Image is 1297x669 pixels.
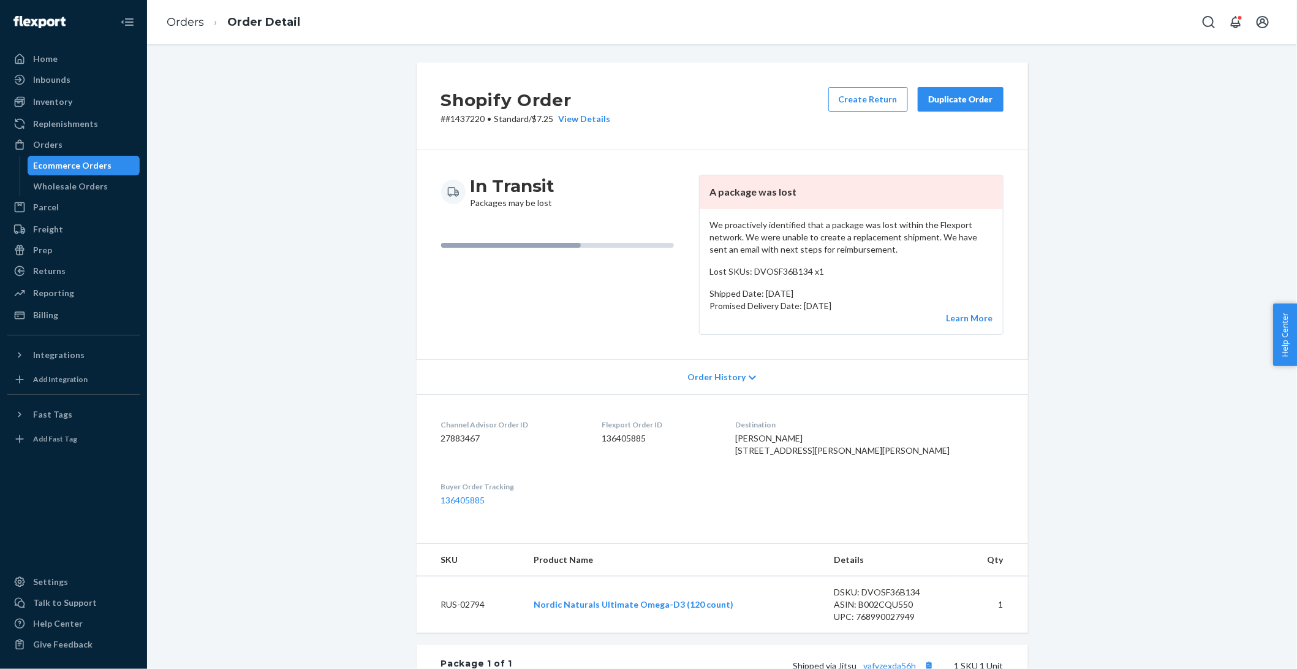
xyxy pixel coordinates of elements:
div: Inventory [33,96,72,108]
a: Talk to Support [7,593,140,613]
h2: Shopify Order [441,87,611,113]
a: Add Fast Tag [7,429,140,449]
div: Settings [33,576,68,588]
div: Give Feedback [33,638,93,651]
a: Orders [167,15,204,29]
a: Inbounds [7,70,140,90]
div: Parcel [33,201,59,213]
a: Ecommerce Orders [28,156,140,175]
button: Open Search Box [1197,10,1221,34]
div: Replenishments [33,118,98,130]
button: Open account menu [1250,10,1275,34]
a: Reporting [7,283,140,303]
div: Add Integration [33,374,88,384]
a: Learn More [947,313,993,323]
td: RUS-02794 [417,576,524,633]
th: Qty [959,544,1027,576]
button: Create Return [828,87,908,112]
div: Add Fast Tag [33,434,77,444]
div: Duplicate Order [928,93,993,105]
div: Wholesale Orders [34,180,108,193]
div: UPC: 768990027949 [834,611,950,623]
button: Open notifications [1223,10,1248,34]
a: Order Detail [227,15,300,29]
td: 1 [959,576,1027,633]
span: Order History [687,371,746,383]
div: Freight [33,223,63,235]
div: Inbounds [33,74,70,86]
span: Standard [494,113,529,124]
a: Billing [7,305,140,325]
a: Prep [7,240,140,260]
a: Settings [7,572,140,592]
a: Inventory [7,92,140,112]
a: Home [7,49,140,69]
th: Details [825,544,959,576]
div: Reporting [33,287,74,299]
p: # #1437220 / $7.25 [441,113,611,125]
a: Returns [7,261,140,281]
ol: breadcrumbs [157,4,310,40]
dt: Channel Advisor Order ID [441,419,582,430]
a: Nordic Naturals Ultimate Omega-D3 (120 count) [534,599,733,610]
p: We proactively identified that a package was lost within the Flexport network. We were unable to ... [709,219,993,256]
div: Returns [33,265,66,277]
div: Talk to Support [33,597,97,609]
button: Fast Tags [7,405,140,424]
dd: 27883467 [441,432,582,445]
dt: Destination [735,419,1003,430]
div: Ecommerce Orders [34,159,112,172]
a: Replenishments [7,114,140,134]
div: Packages may be lost [471,175,555,209]
div: Prep [33,244,52,256]
dd: 136405885 [602,432,716,445]
a: Freight [7,220,140,239]
img: Flexport logo [13,16,66,28]
a: Parcel [7,197,140,217]
div: Integrations [33,349,85,361]
a: Add Integration [7,370,140,389]
div: ASIN: B002CQU550 [834,598,950,611]
button: View Details [554,113,611,125]
button: Help Center [1273,304,1297,366]
dt: Flexport Order ID [602,419,716,430]
a: Wholesale Orders [28,177,140,196]
button: Give Feedback [7,635,140,654]
div: Help Center [33,617,83,630]
div: DSKU: DVOSF36B134 [834,586,950,598]
th: Product Name [524,544,825,576]
p: Lost SKUs: DVOSF36B134 x1 [709,266,993,278]
th: SKU [417,544,524,576]
button: Duplicate Order [918,87,1004,112]
button: Close Navigation [115,10,140,34]
p: Promised Delivery Date: [DATE] [709,300,993,312]
p: Shipped Date: [DATE] [709,288,993,300]
h3: In Transit [471,175,555,197]
button: Integrations [7,345,140,365]
span: [PERSON_NAME] [STREET_ADDRESS][PERSON_NAME][PERSON_NAME] [735,433,950,456]
a: Orders [7,135,140,155]
div: Home [33,53,58,65]
header: A package was lost [700,175,1003,209]
dt: Buyer Order Tracking [441,481,582,492]
div: Billing [33,309,58,321]
a: 136405885 [441,495,485,505]
a: Help Center [7,614,140,633]
div: Orders [33,139,62,151]
div: Fast Tags [33,408,72,421]
span: • [488,113,492,124]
